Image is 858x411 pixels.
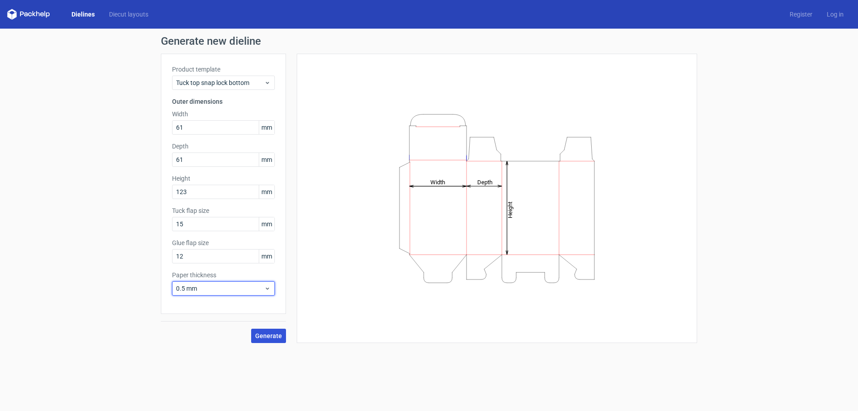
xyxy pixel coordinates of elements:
[477,178,492,185] tspan: Depth
[782,10,820,19] a: Register
[176,78,264,87] span: Tuck top snap lock bottom
[172,238,275,247] label: Glue flap size
[102,10,156,19] a: Diecut layouts
[64,10,102,19] a: Dielines
[176,284,264,293] span: 0.5 mm
[251,329,286,343] button: Generate
[259,185,274,199] span: mm
[507,201,513,218] tspan: Height
[172,97,275,106] h3: Outer dimensions
[172,206,275,215] label: Tuck flap size
[172,110,275,119] label: Width
[259,250,274,263] span: mm
[161,36,697,47] h1: Generate new dieline
[172,174,275,183] label: Height
[820,10,851,19] a: Log in
[172,65,275,74] label: Product template
[259,217,274,231] span: mm
[255,333,282,339] span: Generate
[430,178,445,185] tspan: Width
[259,153,274,166] span: mm
[259,121,274,134] span: mm
[172,142,275,151] label: Depth
[172,271,275,280] label: Paper thickness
